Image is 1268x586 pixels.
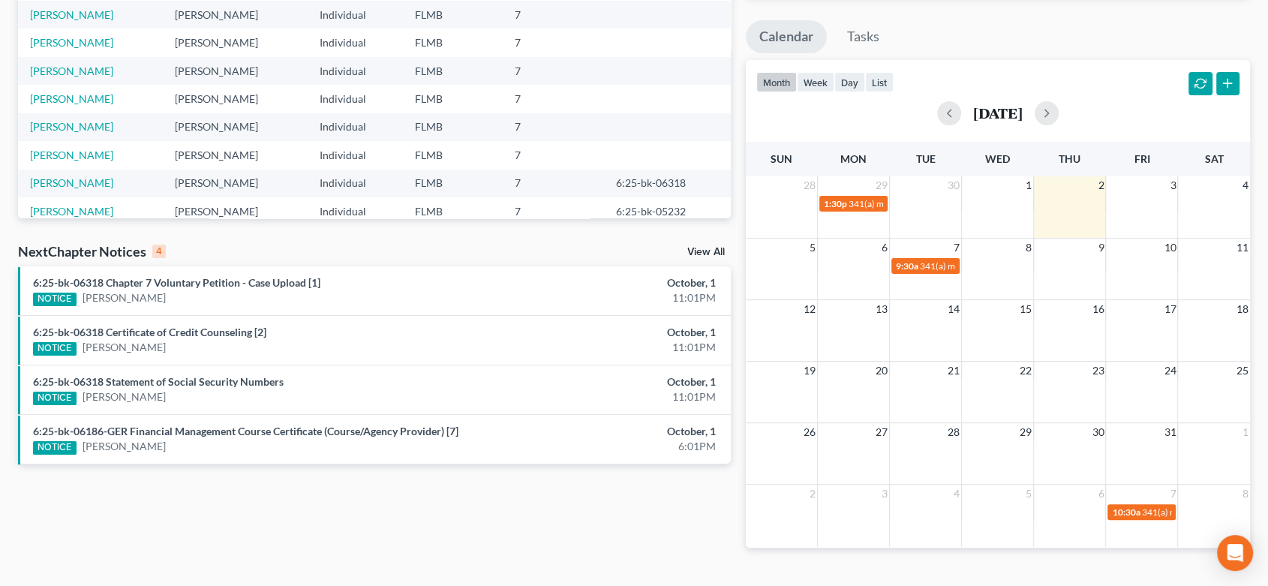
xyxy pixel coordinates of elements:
a: [PERSON_NAME] [30,36,113,49]
button: list [865,72,894,92]
td: FLMB [403,85,502,113]
td: [PERSON_NAME] [163,57,308,85]
div: NextChapter Notices [18,242,166,260]
div: 4 [152,245,166,258]
td: Individual [308,85,403,113]
div: 11:01PM [498,290,716,305]
td: Individual [308,57,403,85]
div: October, 1 [498,325,716,340]
a: [PERSON_NAME] [83,290,166,305]
span: 8 [1024,239,1033,257]
div: Open Intercom Messenger [1217,535,1253,571]
div: October, 1 [498,424,716,439]
a: [PERSON_NAME] [30,205,113,218]
td: [PERSON_NAME] [163,1,308,29]
td: Individual [308,29,403,56]
span: 1 [1241,423,1250,441]
span: 5 [808,239,817,257]
span: 8 [1241,485,1250,503]
span: 26 [802,423,817,441]
td: FLMB [403,29,502,56]
span: 31 [1162,423,1177,441]
button: month [756,72,797,92]
span: 12 [802,300,817,318]
span: 341(a) meeting for [PERSON_NAME] [920,260,1065,272]
span: 29 [1018,423,1033,441]
a: 6:25-bk-06186-GER Financial Management Course Certificate (Course/Agency Provider) [7] [33,425,458,437]
span: 2 [1096,176,1105,194]
span: 1:30p [824,198,847,209]
td: 7 [503,85,604,113]
a: [PERSON_NAME] [30,65,113,77]
div: 11:01PM [498,389,716,404]
span: 17 [1162,300,1177,318]
span: 20 [874,362,889,380]
span: 10:30a [1112,506,1140,518]
span: 23 [1090,362,1105,380]
td: 7 [503,170,604,197]
span: 25 [1235,362,1250,380]
td: [PERSON_NAME] [163,170,308,197]
button: day [834,72,865,92]
td: FLMB [403,197,502,225]
h2: [DATE] [973,105,1023,121]
div: NOTICE [33,441,77,455]
td: 7 [503,57,604,85]
span: 6 [1096,485,1105,503]
span: 3 [880,485,889,503]
div: October, 1 [498,275,716,290]
span: Wed [985,152,1010,165]
td: Individual [308,1,403,29]
span: 19 [802,362,817,380]
td: [PERSON_NAME] [163,197,308,225]
span: 29 [874,176,889,194]
span: Sun [771,152,792,165]
td: 7 [503,29,604,56]
span: 13 [874,300,889,318]
td: 6:25-bk-06318 [604,170,731,197]
span: 6 [880,239,889,257]
a: [PERSON_NAME] [30,176,113,189]
a: [PERSON_NAME] [30,120,113,133]
div: NOTICE [33,392,77,405]
a: [PERSON_NAME] [83,439,166,454]
span: 15 [1018,300,1033,318]
span: 4 [1241,176,1250,194]
td: 7 [503,141,604,169]
span: 18 [1235,300,1250,318]
a: [PERSON_NAME] [30,92,113,105]
span: 28 [802,176,817,194]
span: 5 [1024,485,1033,503]
a: 6:25-bk-06318 Certificate of Credit Counseling [2] [33,326,266,338]
td: FLMB [403,113,502,141]
span: 3 [1168,176,1177,194]
span: 341(a) meeting for [PERSON_NAME] [849,198,993,209]
div: NOTICE [33,342,77,356]
a: Tasks [834,20,893,53]
div: October, 1 [498,374,716,389]
span: 14 [946,300,961,318]
span: 11 [1235,239,1250,257]
span: 27 [874,423,889,441]
span: 7 [952,239,961,257]
a: View All [687,247,725,257]
span: 9 [1096,239,1105,257]
span: 7 [1168,485,1177,503]
span: 10 [1162,239,1177,257]
a: 6:25-bk-06318 Chapter 7 Voluntary Petition - Case Upload [1] [33,276,320,289]
div: NOTICE [33,293,77,306]
td: 7 [503,113,604,141]
span: Fri [1134,152,1149,165]
span: Thu [1059,152,1080,165]
span: 16 [1090,300,1105,318]
span: 24 [1162,362,1177,380]
span: 22 [1018,362,1033,380]
td: [PERSON_NAME] [163,29,308,56]
span: 2 [808,485,817,503]
a: [PERSON_NAME] [83,340,166,355]
td: 7 [503,1,604,29]
div: 6:01PM [498,439,716,454]
button: week [797,72,834,92]
a: [PERSON_NAME] [30,149,113,161]
td: FLMB [403,170,502,197]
